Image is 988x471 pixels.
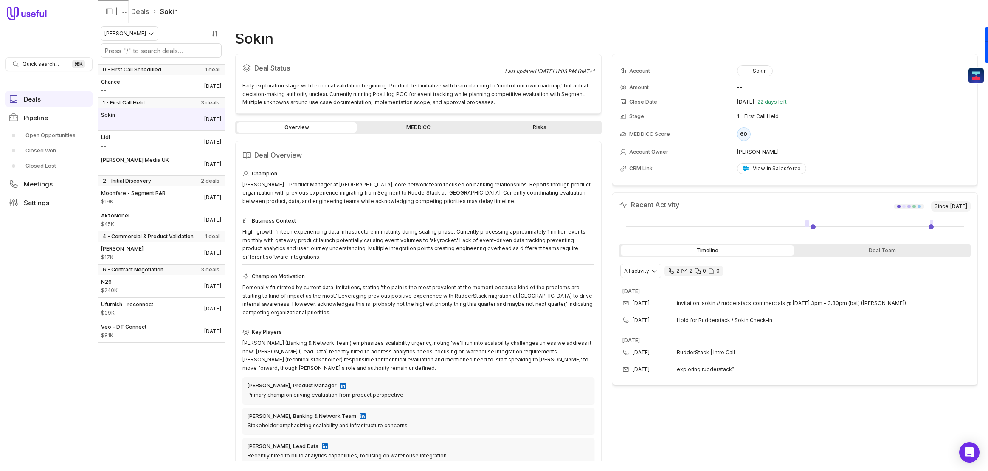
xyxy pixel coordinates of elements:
span: CRM Link [629,165,653,172]
h2: Deal Overview [242,148,594,162]
div: [PERSON_NAME], Product Manager [248,382,337,389]
td: 1 - First Call Held [737,110,970,123]
span: exploring rudderstack? [677,366,735,373]
span: | [115,6,118,17]
time: Deal Close Date [204,116,221,123]
span: Close Date [629,99,657,105]
img: LinkedIn [340,383,346,389]
time: [DATE] [633,349,650,356]
span: 0 - First Call Scheduled [103,66,161,73]
h2: Recent Activity [619,200,679,210]
time: Deal Close Date [204,250,221,257]
span: Amount [101,165,169,172]
span: 3 deals [201,266,220,273]
span: Stage [629,113,644,120]
h1: Sokin [235,34,273,44]
a: [PERSON_NAME] Media UK--[DATE] [98,153,225,175]
img: LinkedIn [322,443,328,449]
span: Deals [24,96,41,102]
a: Deals [5,91,93,107]
time: Deal Close Date [204,194,221,201]
div: 60 [737,127,751,141]
a: Settings [5,195,93,210]
span: Lidl [101,134,110,141]
span: Amount [101,198,166,205]
div: View in Salesforce [743,165,801,172]
div: Personally frustrated by current data limitations, stating 'the pain is the most prevalent at the... [242,283,594,316]
span: [PERSON_NAME] [101,245,144,252]
span: 1 deal [205,233,220,240]
span: 1 - First Call Held [103,99,145,106]
nav: Deals [98,23,225,471]
span: Amount [101,310,153,316]
span: Amount [101,120,115,127]
a: Closed Lost [5,159,93,173]
span: 22 days left [757,99,787,105]
div: [PERSON_NAME] - Product Manager at [GEOGRAPHIC_DATA], core network team focused on banking relati... [242,181,594,206]
div: Sokin [743,68,767,74]
div: [PERSON_NAME] (Banking & Network Team) emphasizes scalability urgency, noting 'we'll run into sca... [242,339,594,372]
time: Deal Close Date [204,217,221,223]
span: 2 deals [201,178,220,184]
div: Early exploration stage with technical validation beginning. Product-led initiative with team cla... [242,82,594,107]
a: [PERSON_NAME]$17K[DATE] [98,242,225,264]
div: 2 calls and 2 email threads [664,266,723,276]
div: Stakeholder emphasizing scalability and infrastructure concerns [248,421,589,430]
div: High-growth fintech experiencing data infrastructure immaturity during scaling phase. Currently p... [242,228,594,261]
div: [PERSON_NAME], Lead Data [248,443,318,450]
h2: Deal Status [242,61,505,75]
div: Primary champion driving evaluation from product perspective [248,391,589,399]
span: Amount [101,332,146,339]
span: 6 - Contract Negotiation [103,266,163,273]
time: [DATE] 11:03 PM GMT+1 [537,68,594,74]
time: [DATE] [622,337,640,344]
time: Deal Close Date [204,83,221,90]
span: [PERSON_NAME] Media UK [101,157,169,164]
time: [DATE] [950,203,967,210]
span: 1 deal [205,66,220,73]
span: Veo - DT Connect [101,324,146,330]
span: RudderStack | Intro Call [677,349,957,356]
span: Since [931,201,971,212]
a: Meetings [5,176,93,192]
a: Pipeline [5,110,93,125]
span: Amount [101,221,129,228]
span: Ufurnish - reconnect [101,301,153,308]
a: Sokin--[DATE] [98,108,225,130]
a: Veo - DT Connect$81K[DATE] [98,320,225,342]
div: Pipeline submenu [5,129,93,173]
span: Account [629,68,650,74]
span: 4 - Commercial & Product Validation [103,233,194,240]
span: Amount [101,143,110,149]
time: [DATE] [737,99,754,105]
img: LinkedIn [360,413,366,419]
div: Timeline [621,245,794,256]
a: AkzoNobel$45K[DATE] [98,209,225,231]
a: Open Opportunities [5,129,93,142]
span: Amount [101,287,118,294]
span: Amount [101,87,120,94]
a: Lidl--[DATE] [98,131,225,153]
a: Deals [131,6,149,17]
div: Business Context [242,216,594,226]
button: Sokin [737,65,773,76]
span: MEDDICC Score [629,131,670,138]
span: 2 - Initial Discovery [103,178,151,184]
time: Deal Close Date [204,283,221,290]
div: Last updated [505,68,594,75]
div: Recently hired to build analytics capabilities, focusing on warehouse integration [248,451,589,460]
time: Deal Close Date [204,305,221,312]
span: Chance [101,79,120,85]
td: -- [737,81,970,94]
span: Moonfare - Segment R&R [101,190,166,197]
span: Amount [101,254,144,261]
span: Quick search... [23,61,59,68]
div: Champion Motivation [242,271,594,282]
a: Moonfare - Segment R&R$19K[DATE] [98,186,225,209]
span: Amount [629,84,649,91]
div: Open Intercom Messenger [959,442,980,463]
kbd: ⌘ K [72,60,85,68]
a: Closed Won [5,144,93,158]
div: Key Players [242,327,594,337]
td: [PERSON_NAME] [737,145,970,159]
